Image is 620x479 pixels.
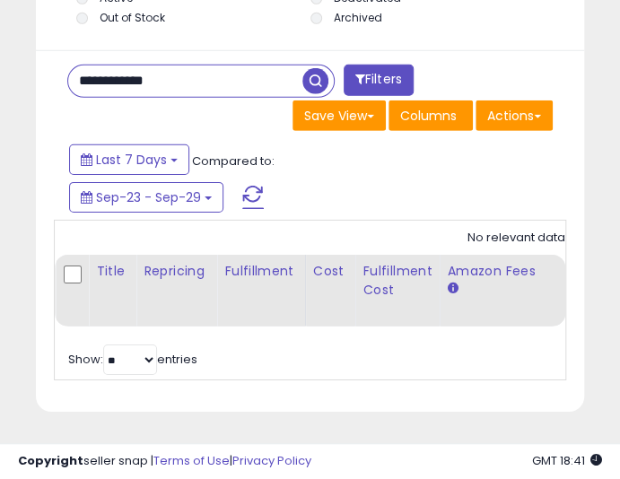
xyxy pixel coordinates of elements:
div: Fulfillment Cost [362,262,432,300]
span: Compared to: [192,152,275,170]
span: Show: entries [68,351,197,368]
span: Columns [400,107,457,125]
div: Title [96,262,128,281]
div: Amazon Fees [447,262,602,281]
button: Last 7 Days [69,144,189,175]
button: Filters [344,65,414,96]
div: Fulfillment [224,262,297,281]
div: seller snap | | [18,453,311,470]
div: Repricing [144,262,209,281]
div: No relevant data [467,230,565,247]
a: Privacy Policy [232,452,311,469]
label: Out of Stock [100,10,165,25]
button: Save View [293,100,386,131]
small: Amazon Fees. [447,281,458,297]
button: Columns [389,100,473,131]
strong: Copyright [18,452,83,469]
span: Sep-23 - Sep-29 [96,188,201,206]
span: 2025-10-7 18:41 GMT [532,452,602,469]
a: Terms of Use [153,452,230,469]
div: Cost [313,262,348,281]
button: Sep-23 - Sep-29 [69,182,223,213]
span: Last 7 Days [96,151,167,169]
button: Actions [476,100,553,131]
label: Archived [334,10,382,25]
